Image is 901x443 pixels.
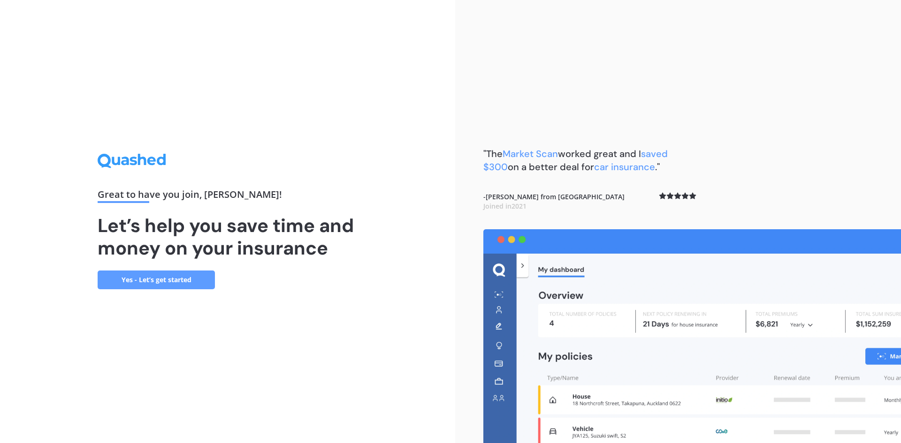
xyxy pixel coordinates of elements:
[483,148,668,173] b: "The worked great and I on a better deal for ."
[98,190,358,203] div: Great to have you join , [PERSON_NAME] !
[483,192,625,210] b: - [PERSON_NAME] from [GEOGRAPHIC_DATA]
[483,148,668,173] span: saved $300
[594,161,655,173] span: car insurance
[483,229,901,443] img: dashboard.webp
[483,202,527,210] span: Joined in 2021
[98,270,215,289] a: Yes - Let’s get started
[98,214,358,259] h1: Let’s help you save time and money on your insurance
[503,148,558,160] span: Market Scan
